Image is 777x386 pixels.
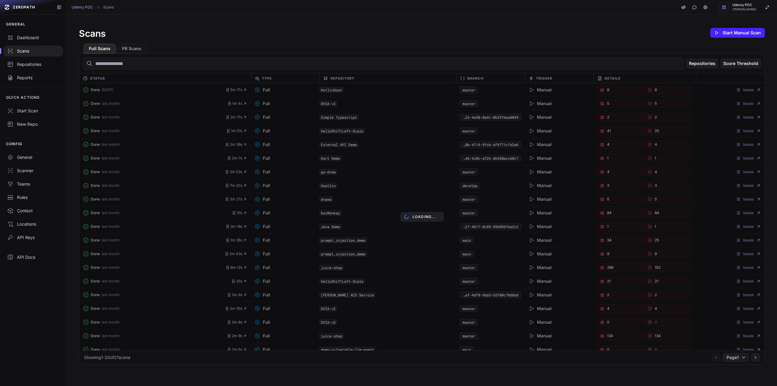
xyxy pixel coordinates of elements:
p: Loading... [412,214,436,219]
span: Details [605,75,621,82]
span: Status [90,75,105,82]
p: CONFIG [6,142,22,146]
p: GENERAL [6,22,25,27]
button: Repositories [686,59,718,68]
span: [PERSON_NAME] [732,8,756,11]
div: General [7,154,59,160]
div: Scans [7,48,59,54]
a: Udemy POC [72,5,93,10]
span: Page 1 [727,354,739,360]
a: Scans [103,5,114,10]
button: Score Threshold [721,59,761,68]
div: Reports [7,75,59,81]
span: Repository [331,75,355,82]
div: Start Scan [7,108,59,114]
div: Repositories [7,61,59,67]
h1: Scans [79,28,106,39]
span: Type [262,75,272,82]
button: Full Scans [84,44,116,53]
p: QUICK ACTIONS [6,95,40,100]
div: Locations [7,221,59,227]
span: Udemy POC [732,3,756,7]
div: Showing 1 - 20 of 21 scans [84,354,130,360]
div: Teams [7,181,59,187]
svg: chevron right, [96,5,100,9]
button: Page1 [723,353,749,362]
div: Rules [7,194,59,200]
div: Scanner [7,168,59,174]
span: Trigger [536,75,553,82]
span: Branch [467,75,484,82]
button: PR Scans [117,44,147,53]
div: Context [7,208,59,214]
div: New Repo [7,121,59,127]
a: ZEROPATH [2,2,52,12]
nav: breadcrumb [72,5,114,10]
div: API Keys [7,234,59,241]
div: API Docs [7,254,59,260]
div: Dashboard [7,35,59,41]
button: Start Manual Scan [710,28,765,38]
span: ZEROPATH [13,5,35,10]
